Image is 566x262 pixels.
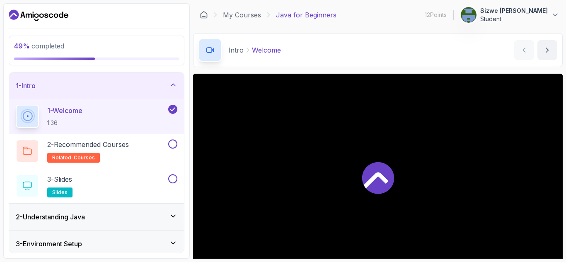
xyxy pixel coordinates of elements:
button: 3-Environment Setup [9,231,184,257]
p: 2 - Recommended Courses [47,139,129,149]
p: Sizwe [PERSON_NAME] [480,7,548,15]
span: related-courses [52,154,95,161]
p: Student [480,15,548,23]
button: 1-Intro [9,72,184,99]
h3: 2 - Understanding Java [16,212,85,222]
a: Dashboard [200,11,208,19]
span: 49 % [14,42,30,50]
p: 12 Points [425,11,447,19]
button: previous content [514,40,534,60]
a: My Courses [223,10,261,20]
p: Welcome [252,45,281,55]
button: 2-Understanding Java [9,204,184,230]
p: Java for Beginners [276,10,336,20]
p: 3 - Slides [47,174,72,184]
button: 2-Recommended Coursesrelated-courses [16,139,177,163]
p: 1:36 [47,119,82,127]
span: slides [52,189,68,196]
span: completed [14,42,64,50]
a: Dashboard [9,9,68,22]
button: 3-Slidesslides [16,174,177,197]
p: Intro [228,45,244,55]
p: 1 - Welcome [47,106,82,115]
h3: 3 - Environment Setup [16,239,82,249]
img: user profile image [461,7,477,23]
button: user profile imageSizwe [PERSON_NAME]Student [460,7,559,23]
button: 1-Welcome1:36 [16,105,177,128]
h3: 1 - Intro [16,81,36,91]
button: next content [537,40,557,60]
